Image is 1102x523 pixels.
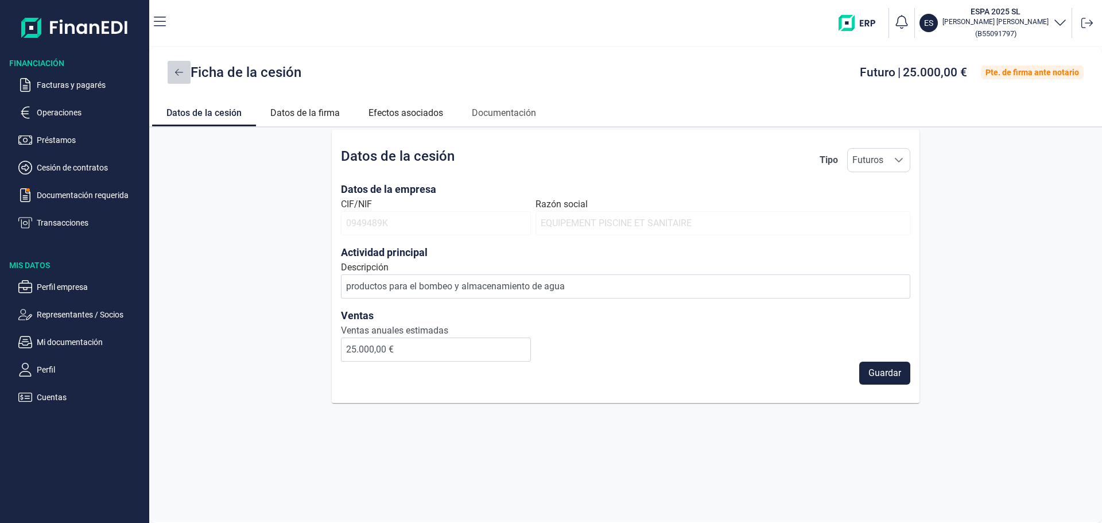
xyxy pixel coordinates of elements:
[924,17,933,29] p: ES
[985,68,1079,77] div: Pte. de firma ante notario
[256,98,354,125] a: Datos de la firma
[18,216,145,230] button: Transacciones
[21,9,129,46] img: Logo de aplicación
[942,17,1049,26] p: [PERSON_NAME] [PERSON_NAME]
[341,338,531,362] input: 0,00€
[37,106,145,119] p: Operaciones
[191,62,301,83] span: Ficha de la cesión
[37,308,145,321] p: Representantes / Socios
[457,98,550,125] a: Documentación
[37,280,145,294] p: Perfil empresa
[536,197,588,211] label: Razón social
[341,197,372,211] label: CIF/NIF
[18,390,145,404] button: Cuentas
[152,98,256,125] a: Datos de la cesión
[37,161,145,175] p: Cesión de contratos
[18,106,145,119] button: Operaciones
[37,188,145,202] p: Documentación requerida
[37,363,145,377] p: Perfil
[18,133,145,147] button: Préstamos
[341,245,910,261] h3: Actividad principal
[18,161,145,175] button: Cesión de contratos
[888,149,910,172] div: Seleccione una opción
[18,363,145,377] button: Perfil
[18,335,145,349] button: Mi documentación
[18,78,145,92] button: Facturas y pagarés
[37,216,145,230] p: Transacciones
[18,188,145,202] button: Documentación requerida
[341,308,531,324] h3: Ventas
[848,149,888,172] span: Futuros
[37,133,145,147] p: Préstamos
[37,335,145,349] p: Mi documentación
[341,261,389,274] label: Descripción
[37,78,145,92] p: Facturas y pagarés
[341,148,455,172] h2: Datos de la cesión
[820,153,838,167] div: Tipo
[919,6,1067,40] button: ESESPA 2025 SL[PERSON_NAME] [PERSON_NAME](B55091797)
[942,6,1049,17] h3: ESPA 2025 SL
[341,324,531,338] label: Ventas anuales estimadas
[903,65,967,79] span: 25.000,00 €
[341,181,910,197] h3: Datos de la empresa
[18,308,145,321] button: Representantes / Socios
[18,280,145,294] button: Perfil empresa
[860,67,967,78] div: |
[868,366,901,380] span: Guardar
[354,98,457,125] a: Efectos asociados
[859,362,910,385] button: Guardar
[975,29,1016,38] small: Copiar cif
[37,390,145,404] p: Cuentas
[839,15,884,31] img: erp
[860,65,895,79] span: Futuro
